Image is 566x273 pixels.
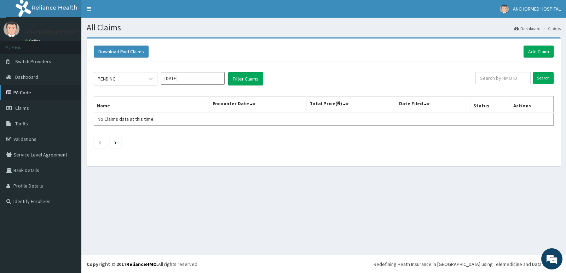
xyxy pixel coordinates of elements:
[87,261,158,267] strong: Copyright © 2017 .
[161,72,225,85] input: Select Month and Year
[513,6,561,12] span: ANCHORMED HOSPITAL
[87,23,561,32] h1: All Claims
[396,96,470,113] th: Date Filed
[15,74,38,80] span: Dashboard
[524,46,554,58] a: Add Claim
[98,139,102,146] a: Previous page
[15,120,28,127] span: Tariffs
[126,261,157,267] a: RelianceHMO
[94,46,149,58] button: Download Paid Claims
[114,139,117,146] a: Next page
[81,255,566,273] footer: All rights reserved.
[374,261,561,268] div: Redefining Heath Insurance in [GEOGRAPHIC_DATA] using Telemedicine and Data Science!
[98,116,155,122] span: No Claims data at this time.
[500,5,509,13] img: User Image
[15,105,29,111] span: Claims
[25,29,88,35] p: ANCHORMED HOSPITAL
[25,38,42,43] a: Online
[228,72,263,85] button: Filter Claims
[475,72,531,84] input: Search by HMO ID
[533,72,554,84] input: Search
[514,25,541,31] a: Dashboard
[210,96,306,113] th: Encounter Date
[4,21,19,37] img: User Image
[541,25,561,31] li: Claims
[94,96,210,113] th: Name
[306,96,396,113] th: Total Price(₦)
[15,58,51,65] span: Switch Providers
[470,96,510,113] th: Status
[98,75,116,82] div: PENDING
[510,96,553,113] th: Actions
